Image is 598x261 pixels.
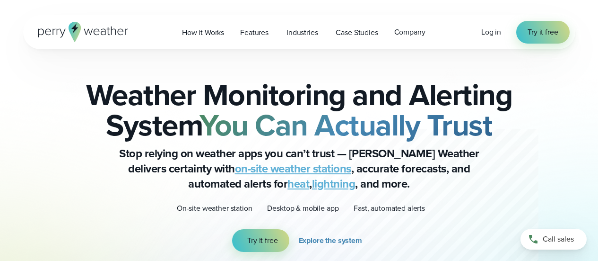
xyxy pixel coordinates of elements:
span: Features [240,27,269,38]
strong: You Can Actually Trust [199,103,492,147]
span: Call sales [543,234,574,245]
p: On-site weather station [177,203,252,214]
span: Explore the system [299,235,362,246]
a: Try it free [516,21,569,44]
span: Try it free [247,235,277,246]
a: lightning [312,175,355,192]
a: Call sales [520,229,587,250]
span: Log in [481,27,501,37]
a: Case Studies [328,23,386,42]
a: Try it free [232,229,289,252]
a: How it Works [174,23,232,42]
p: Fast, automated alerts [354,203,425,214]
span: How it Works [182,27,224,38]
span: Company [394,27,425,38]
span: Industries [286,27,318,38]
span: Case Studies [336,27,378,38]
p: Desktop & mobile app [267,203,338,214]
a: on-site weather stations [235,160,351,177]
a: heat [287,175,309,192]
span: Try it free [528,27,558,38]
h2: Weather Monitoring and Alerting System [70,80,528,140]
a: Explore the system [299,229,366,252]
p: Stop relying on weather apps you can’t trust — [PERSON_NAME] Weather delivers certainty with , ac... [110,146,488,191]
a: Log in [481,27,501,38]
